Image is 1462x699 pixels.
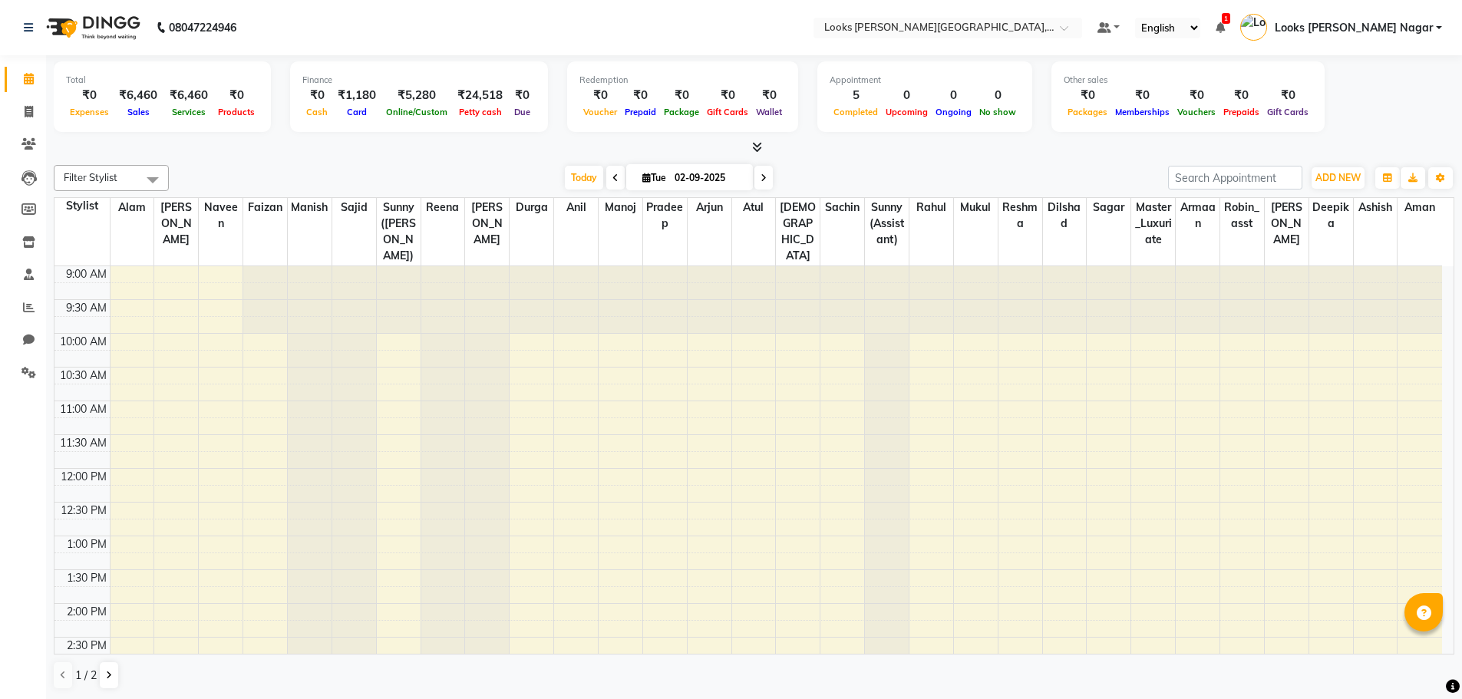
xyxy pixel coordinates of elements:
[57,401,110,417] div: 11:00 AM
[163,87,214,104] div: ₹6,460
[39,6,144,49] img: logo
[1064,87,1111,104] div: ₹0
[670,167,747,190] input: 2025-09-02
[465,198,509,249] span: [PERSON_NAME]
[302,74,536,87] div: Finance
[932,87,975,104] div: 0
[57,435,110,451] div: 11:30 AM
[1222,13,1230,24] span: 1
[998,198,1042,233] span: Reshma
[776,198,820,265] span: [DEMOGRAPHIC_DATA]
[510,107,534,117] span: Due
[64,536,110,552] div: 1:00 PM
[954,198,998,217] span: Mukul
[169,6,236,49] b: 08047224946
[1173,107,1219,117] span: Vouchers
[621,107,660,117] span: Prepaid
[1219,87,1263,104] div: ₹0
[302,87,332,104] div: ₹0
[75,668,97,684] span: 1 / 2
[621,87,660,104] div: ₹0
[554,198,598,217] span: Anil
[1173,87,1219,104] div: ₹0
[64,171,117,183] span: Filter Stylist
[1111,107,1173,117] span: Memberships
[64,604,110,620] div: 2:00 PM
[64,570,110,586] div: 1:30 PM
[882,87,932,104] div: 0
[830,107,882,117] span: Completed
[111,198,154,217] span: Alam
[639,172,670,183] span: Tue
[1111,87,1173,104] div: ₹0
[579,74,786,87] div: Redemption
[660,107,703,117] span: Package
[1176,198,1219,233] span: Armaan
[1064,107,1111,117] span: Packages
[1312,167,1365,189] button: ADD NEW
[932,107,975,117] span: Ongoing
[124,107,153,117] span: Sales
[1354,198,1398,217] span: Ashish
[752,107,786,117] span: Wallet
[57,334,110,350] div: 10:00 AM
[703,87,752,104] div: ₹0
[214,87,259,104] div: ₹0
[865,198,909,249] span: Sunny (Assistant)
[1398,198,1442,217] span: Aman
[1240,14,1267,41] img: Looks Kamla Nagar
[451,87,509,104] div: ₹24,518
[455,107,506,117] span: Petty cash
[66,74,259,87] div: Total
[421,198,465,217] span: Reena
[1168,166,1302,190] input: Search Appointment
[830,74,1020,87] div: Appointment
[1131,198,1175,249] span: Master_Luxuriate
[58,503,110,519] div: 12:30 PM
[1315,172,1361,183] span: ADD NEW
[64,638,110,654] div: 2:30 PM
[752,87,786,104] div: ₹0
[58,469,110,485] div: 12:00 PM
[1309,198,1353,233] span: Deepika
[168,107,210,117] span: Services
[643,198,687,233] span: Pradeep
[1043,198,1087,233] span: Dilshad
[113,87,163,104] div: ₹6,460
[1263,87,1312,104] div: ₹0
[243,198,287,217] span: Faizan
[732,198,776,217] span: Atul
[1263,107,1312,117] span: Gift Cards
[63,300,110,316] div: 9:30 AM
[214,107,259,117] span: Products
[660,87,703,104] div: ₹0
[66,107,113,117] span: Expenses
[830,87,882,104] div: 5
[565,166,603,190] span: Today
[1219,107,1263,117] span: Prepaids
[510,198,553,217] span: Durga
[509,87,536,104] div: ₹0
[1398,638,1447,684] iframe: chat widget
[199,198,243,233] span: Naveen
[343,107,371,117] span: Card
[688,198,731,217] span: Arjun
[882,107,932,117] span: Upcoming
[382,87,451,104] div: ₹5,280
[66,87,113,104] div: ₹0
[54,198,110,214] div: Stylist
[63,266,110,282] div: 9:00 AM
[332,198,376,217] span: Sajid
[1064,74,1312,87] div: Other sales
[1216,21,1225,35] a: 1
[288,198,332,217] span: Manish
[599,198,642,217] span: Manoj
[154,198,198,249] span: [PERSON_NAME]
[1220,198,1264,233] span: Robin_asst
[1265,198,1309,249] span: [PERSON_NAME]
[579,107,621,117] span: Voucher
[820,198,864,217] span: Sachin
[1275,20,1433,36] span: Looks [PERSON_NAME] Nagar
[1087,198,1130,217] span: Sagar
[302,107,332,117] span: Cash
